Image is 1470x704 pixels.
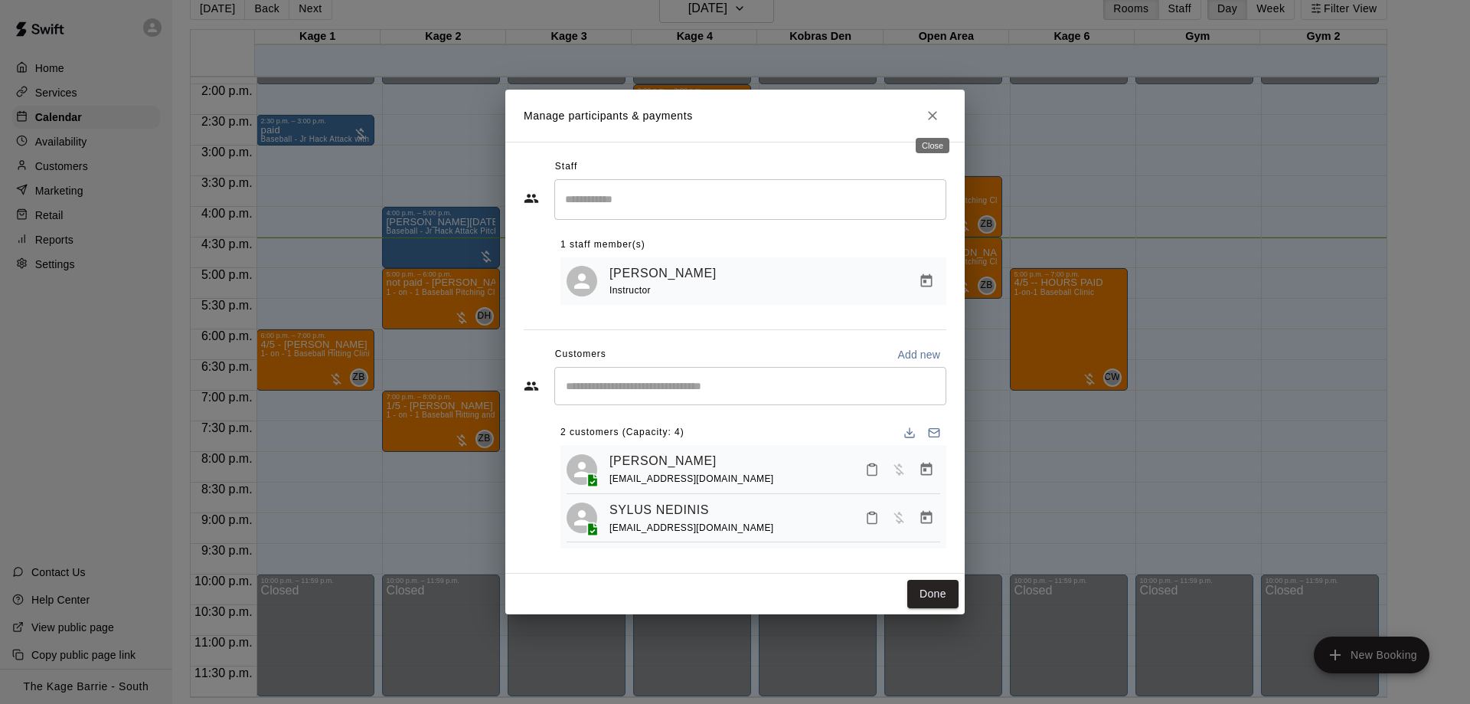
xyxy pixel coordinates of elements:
span: [EMAIL_ADDRESS][DOMAIN_NAME] [609,473,774,484]
div: Close [916,138,949,153]
button: Manage bookings & payment [913,267,940,295]
p: Add new [897,347,940,362]
a: [PERSON_NAME] [609,264,717,283]
span: [EMAIL_ADDRESS][DOMAIN_NAME] [609,522,774,533]
a: SYLUS NEDINIS [609,500,709,520]
span: 1 staff member(s) [560,233,645,257]
span: Customers [555,342,606,367]
button: Manage bookings & payment [913,504,940,532]
div: Start typing to search customers... [554,367,946,405]
div: SYLUS NEDINIS [567,503,597,533]
div: Cole White [567,266,597,296]
svg: Staff [524,191,539,206]
button: Download list [897,421,922,445]
span: Has not paid [885,510,913,523]
span: 2 customers (Capacity: 4) [560,421,684,445]
button: Mark attendance [859,505,885,531]
div: Search staff [554,179,946,220]
button: Mark attendance [859,457,885,483]
button: Add new [891,342,946,367]
span: Instructor [609,285,651,296]
div: Haydenn Barrett [567,454,597,485]
a: [PERSON_NAME] [609,451,717,471]
p: Manage participants & payments [524,108,693,124]
button: Manage bookings & payment [913,456,940,483]
span: Staff [555,155,577,179]
span: Has not paid [885,462,913,475]
button: Email participants [922,421,946,445]
svg: Customers [524,378,539,394]
button: Done [907,580,959,608]
button: Close [919,102,946,129]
